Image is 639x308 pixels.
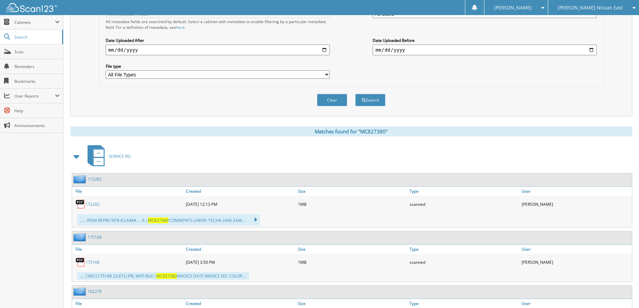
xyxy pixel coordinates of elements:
a: Type [408,245,520,254]
div: All metadata fields are searched by default. Select a cabinet with metadata to enable filtering b... [106,19,330,30]
a: 172282 [88,176,102,182]
span: Announcements [14,123,60,128]
span: User Reports [14,93,55,99]
div: [DATE] 12:13 PM [184,197,296,211]
div: scanned [408,197,520,211]
a: SERVICE RO [84,143,130,170]
a: Created [184,187,296,196]
a: Size [296,299,408,308]
span: Search [14,34,59,40]
span: Scan [14,49,60,55]
img: folder2.png [73,287,88,296]
a: User [520,245,632,254]
label: Date Uploaded After [106,38,330,43]
a: File [72,299,184,308]
a: Created [184,299,296,308]
a: Type [408,187,520,196]
span: MC827380 [148,218,168,223]
div: ...... IPDM REPRO NTB ICLAIM#..... 6 | ‘COMMENTS LABOR- TECH# 2446 2446 ... [77,214,260,226]
button: Search [355,94,385,106]
div: 1MB [296,197,408,211]
a: 175168 [86,259,100,265]
a: User [520,187,632,196]
span: [PERSON_NAME] Nissan East [558,6,623,10]
input: start [106,45,330,55]
span: Bookmarks [14,78,60,84]
a: Type [408,299,520,308]
span: [PERSON_NAME] [494,6,532,10]
iframe: Chat Widget [605,276,639,308]
img: folder2.png [73,233,88,241]
img: PDF.png [75,199,86,209]
img: folder2.png [73,175,88,183]
a: File [72,187,184,196]
a: 182278 [88,289,102,294]
a: 175168 [88,234,102,240]
span: Reminders [14,64,60,69]
a: 172282 [86,201,100,207]
input: end [373,45,597,55]
label: Date Uploaded Before [373,38,597,43]
span: Help [14,108,60,114]
span: MC827380 [156,273,177,279]
div: [PERSON_NAME] [520,197,632,211]
a: User [520,299,632,308]
a: Created [184,245,296,254]
div: .... |\NICS175168 23,673|PRL WHT/BLK | INVOICE DATE INVOICE NO. COLOR ... [77,272,249,280]
div: [PERSON_NAME] [520,255,632,269]
img: PDF.png [75,257,86,267]
button: Clear [317,94,347,106]
a: Size [296,245,408,254]
a: here [176,24,185,30]
a: File [72,245,184,254]
label: File type [106,63,330,69]
div: [DATE] 3:50 PM [184,255,296,269]
span: SERVICE RO [109,153,130,159]
img: scan123-logo-white.svg [7,3,57,12]
div: Matches found for "MC827380" [70,126,632,136]
a: Size [296,187,408,196]
span: Cabinets [14,19,55,25]
div: 1MB [296,255,408,269]
div: scanned [408,255,520,269]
